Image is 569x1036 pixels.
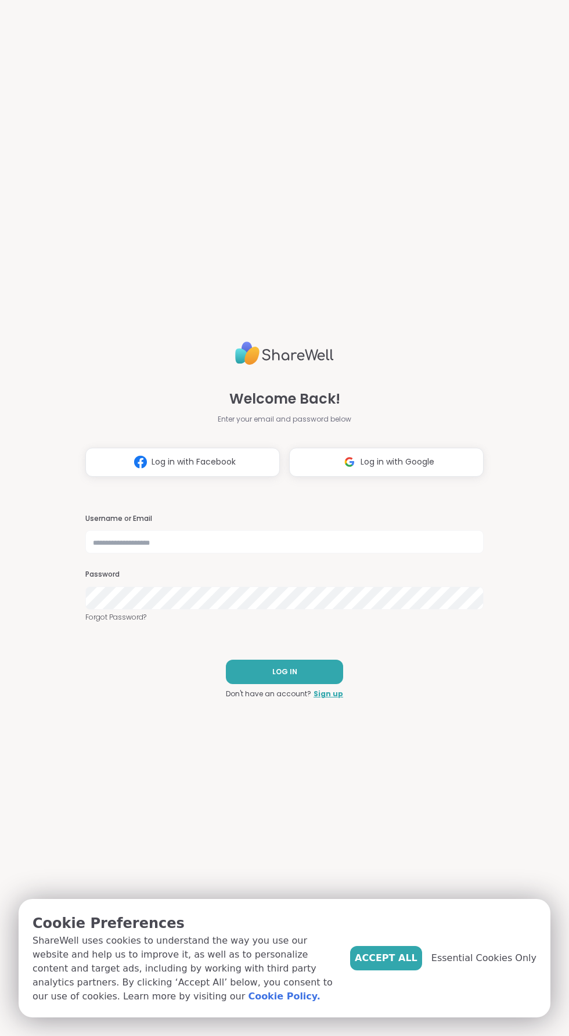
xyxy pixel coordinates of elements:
[85,612,484,623] a: Forgot Password?
[248,990,320,1003] a: Cookie Policy.
[152,456,236,468] span: Log in with Facebook
[226,689,311,699] span: Don't have an account?
[235,337,334,370] img: ShareWell Logo
[272,667,297,677] span: LOG IN
[338,451,361,473] img: ShareWell Logomark
[85,570,484,580] h3: Password
[355,951,417,965] span: Accept All
[85,448,280,477] button: Log in with Facebook
[129,451,152,473] img: ShareWell Logomark
[218,414,351,425] span: Enter your email and password below
[33,913,341,934] p: Cookie Preferences
[314,689,343,699] a: Sign up
[361,456,434,468] span: Log in with Google
[85,514,484,524] h3: Username or Email
[229,388,340,409] span: Welcome Back!
[226,660,343,684] button: LOG IN
[33,934,341,1003] p: ShareWell uses cookies to understand the way you use our website and help us to improve it, as we...
[431,951,536,965] span: Essential Cookies Only
[350,946,422,970] button: Accept All
[289,448,484,477] button: Log in with Google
